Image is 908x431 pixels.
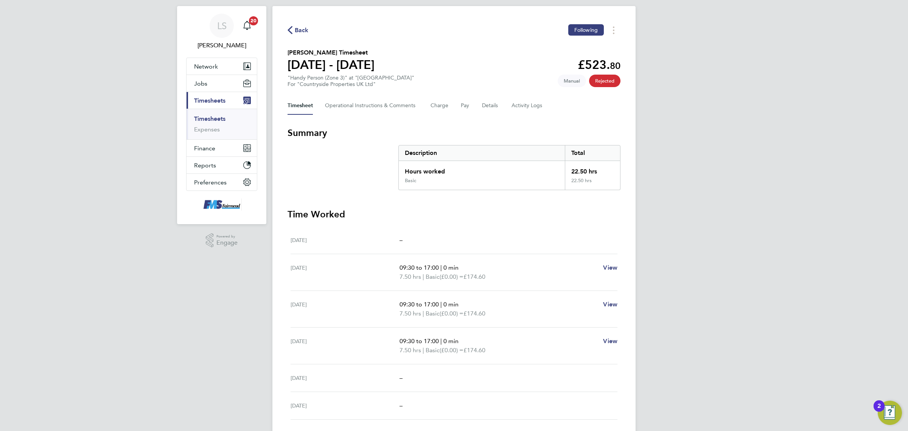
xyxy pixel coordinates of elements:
[440,273,463,280] span: (£0.00) =
[440,301,442,308] span: |
[288,75,414,87] div: "Handy Person (Zone 3)" at "[GEOGRAPHIC_DATA]"
[400,374,403,381] span: –
[461,97,470,115] button: Pay
[186,198,257,211] a: Go to home page
[398,145,620,190] div: Summary
[187,140,257,156] button: Finance
[426,272,440,281] span: Basic
[194,80,207,87] span: Jobs
[187,58,257,75] button: Network
[423,310,424,317] span: |
[216,233,238,240] span: Powered by
[565,145,620,161] div: Total
[589,75,620,87] span: This timesheet has been rejected.
[440,347,463,354] span: (£0.00) =
[443,301,459,308] span: 0 min
[202,198,242,211] img: f-mead-logo-retina.png
[512,97,543,115] button: Activity Logs
[400,264,439,271] span: 09:30 to 17:00
[426,309,440,318] span: Basic
[565,178,620,190] div: 22.50 hrs
[288,57,375,72] h1: [DATE] - [DATE]
[399,145,565,161] div: Description
[443,337,459,345] span: 0 min
[574,27,598,33] span: Following
[603,263,617,272] a: View
[217,21,227,31] span: LS
[249,16,258,25] span: 20
[603,337,617,346] a: View
[288,127,620,139] h3: Summary
[239,14,255,38] a: 20
[440,310,463,317] span: (£0.00) =
[431,97,449,115] button: Charge
[194,179,227,186] span: Preferences
[405,178,416,184] div: Basic
[186,41,257,50] span: Lawrence Schott
[288,25,309,35] button: Back
[288,97,313,115] button: Timesheet
[186,14,257,50] a: LS[PERSON_NAME]
[565,161,620,178] div: 22.50 hrs
[399,161,565,178] div: Hours worked
[440,337,442,345] span: |
[877,406,881,416] div: 2
[443,264,459,271] span: 0 min
[187,174,257,191] button: Preferences
[325,97,418,115] button: Operational Instructions & Comments
[288,208,620,220] h3: Time Worked
[400,347,421,354] span: 7.50 hrs
[187,157,257,173] button: Reports
[463,273,485,280] span: £174.60
[610,60,620,71] span: 80
[194,126,220,133] a: Expenses
[578,58,620,72] app-decimal: £523.
[295,26,309,35] span: Back
[400,337,439,345] span: 09:30 to 17:00
[194,115,225,122] a: Timesheets
[194,162,216,169] span: Reports
[194,63,218,70] span: Network
[878,401,902,425] button: Open Resource Center, 2 new notifications
[291,337,400,355] div: [DATE]
[463,310,485,317] span: £174.60
[291,401,400,410] div: [DATE]
[603,300,617,309] a: View
[216,240,238,246] span: Engage
[291,300,400,318] div: [DATE]
[288,48,375,57] h2: [PERSON_NAME] Timesheet
[400,310,421,317] span: 7.50 hrs
[291,236,400,245] div: [DATE]
[400,236,403,244] span: –
[603,337,617,345] span: View
[558,75,586,87] span: This timesheet was manually created.
[291,373,400,383] div: [DATE]
[187,92,257,109] button: Timesheets
[187,75,257,92] button: Jobs
[423,347,424,354] span: |
[603,301,617,308] span: View
[482,97,499,115] button: Details
[423,273,424,280] span: |
[603,264,617,271] span: View
[194,145,215,152] span: Finance
[291,263,400,281] div: [DATE]
[194,97,225,104] span: Timesheets
[463,347,485,354] span: £174.60
[177,6,266,224] nav: Main navigation
[607,24,620,36] button: Timesheets Menu
[400,273,421,280] span: 7.50 hrs
[288,81,414,87] div: For "Countryside Properties UK Ltd"
[400,301,439,308] span: 09:30 to 17:00
[440,264,442,271] span: |
[206,233,238,248] a: Powered byEngage
[187,109,257,139] div: Timesheets
[568,24,604,36] button: Following
[426,346,440,355] span: Basic
[400,402,403,409] span: –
